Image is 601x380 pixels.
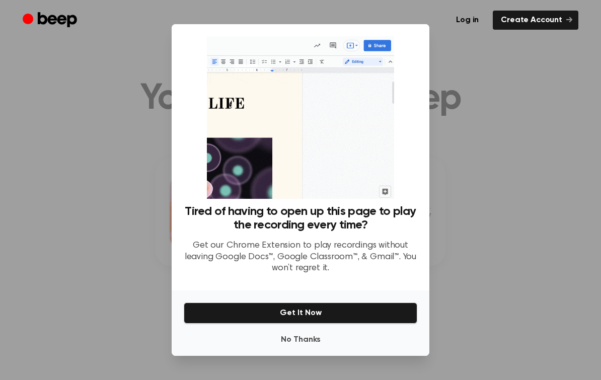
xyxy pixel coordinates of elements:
[184,302,417,324] button: Get It Now
[493,11,578,30] a: Create Account
[207,36,394,199] img: Beep extension in action
[448,11,487,30] a: Log in
[23,11,80,30] a: Beep
[184,205,417,232] h3: Tired of having to open up this page to play the recording every time?
[184,330,417,350] button: No Thanks
[184,240,417,274] p: Get our Chrome Extension to play recordings without leaving Google Docs™, Google Classroom™, & Gm...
